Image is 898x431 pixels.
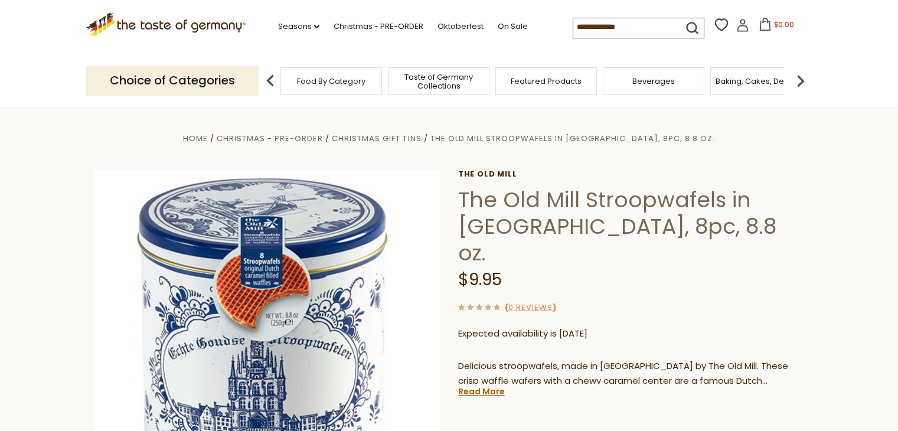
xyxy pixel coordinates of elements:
[86,66,259,95] p: Choice of Categories
[458,386,505,397] a: Read More
[458,187,804,266] h1: The Old Mill Stroopwafels in [GEOGRAPHIC_DATA], 8pc, 8.8 oz.
[278,20,319,33] a: Seasons
[259,69,282,93] img: previous arrow
[752,18,802,35] button: $0.00
[217,133,323,144] a: Christmas - PRE-ORDER
[391,73,486,90] a: Taste of Germany Collections
[632,77,675,86] a: Beverages
[505,302,556,313] span: ( )
[774,19,794,30] span: $0.00
[789,69,812,93] img: next arrow
[332,133,421,144] a: Christmas Gift Tins
[511,77,582,86] a: Featured Products
[183,133,208,144] a: Home
[297,77,365,86] a: Food By Category
[498,20,528,33] a: On Sale
[430,133,715,144] a: The Old Mill Stroopwafels in [GEOGRAPHIC_DATA], 8pc, 8.8 oz.
[334,20,423,33] a: Christmas - PRE-ORDER
[437,20,484,33] a: Oktoberfest
[458,359,804,388] p: Delicious stroopwafels, made in [GEOGRAPHIC_DATA] by The Old Mill. These crisp waffle wafers with...
[716,77,807,86] a: Baking, Cakes, Desserts
[458,169,804,179] a: The Old Mill
[508,302,553,314] a: 0 Reviews
[458,268,502,291] span: $9.95
[458,326,804,341] p: Expected availability is [DATE]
